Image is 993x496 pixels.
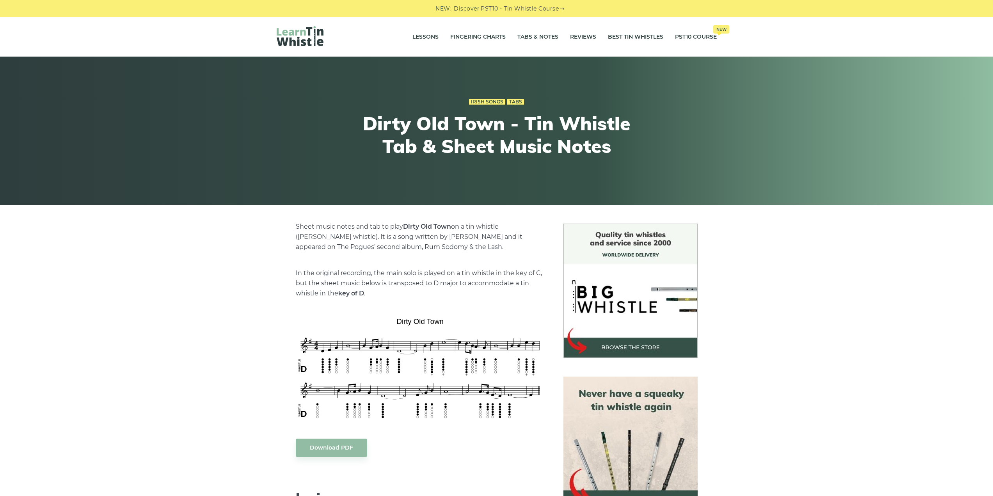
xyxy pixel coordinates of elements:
[507,99,524,105] a: Tabs
[608,27,663,47] a: Best Tin Whistles
[570,27,596,47] a: Reviews
[296,269,542,297] span: In the original recording, the main solo is played on a tin whistle in the key of C, but the shee...
[338,290,364,297] strong: key of D
[296,439,367,457] a: Download PDF
[412,27,439,47] a: Lessons
[296,315,545,423] img: Dirty Old Town Tin Whistle Tab & Sheet Music
[450,27,506,47] a: Fingering Charts
[713,25,729,34] span: New
[403,223,451,230] strong: Dirty Old Town
[675,27,717,47] a: PST10 CourseNew
[277,26,323,46] img: LearnTinWhistle.com
[563,224,698,358] img: BigWhistle Tin Whistle Store
[296,222,545,252] p: Sheet music notes and tab to play on a tin whistle ([PERSON_NAME] whistle). It is a song written ...
[517,27,558,47] a: Tabs & Notes
[469,99,505,105] a: Irish Songs
[353,112,640,157] h1: Dirty Old Town - Tin Whistle Tab & Sheet Music Notes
